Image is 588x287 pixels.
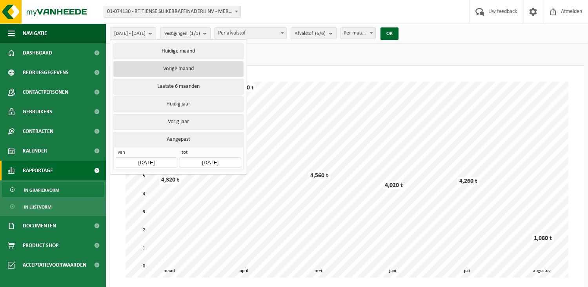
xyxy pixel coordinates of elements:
button: Huidige maand [113,44,243,59]
span: Per afvalstof [215,27,287,39]
span: van [116,149,177,157]
button: Laatste 6 maanden [113,79,243,94]
span: 01-074130 - RT TIENSE SUIKERRAFFINADERIJ NV - MERKSEM [104,6,240,17]
span: [DATE] - [DATE] [114,28,146,40]
div: 4,560 t [308,172,330,180]
span: Dashboard [23,43,52,63]
div: 4,020 t [383,182,405,189]
span: Acceptatievoorwaarden [23,255,86,275]
button: OK [380,27,399,40]
span: Per afvalstof [215,28,286,39]
span: In grafiekvorm [24,183,59,198]
div: 1,080 t [532,234,554,242]
span: In lijstvorm [24,200,51,214]
span: 01-074130 - RT TIENSE SUIKERRAFFINADERIJ NV - MERKSEM [104,6,241,18]
span: Vestigingen [164,28,200,40]
span: Contracten [23,122,53,141]
count: (6/6) [315,31,326,36]
button: [DATE] - [DATE] [110,27,156,39]
button: Vorige maand [113,61,243,77]
span: Documenten [23,216,56,236]
span: Kalender [23,141,47,161]
span: Per maand [340,27,376,39]
span: Afvalstof [295,28,326,40]
span: Rapportage [23,161,53,180]
count: (1/1) [189,31,200,36]
a: In lijstvorm [2,199,104,214]
div: 4,320 t [159,176,181,184]
button: Huidig jaar [113,96,243,112]
div: 4,260 t [457,177,479,185]
span: tot [180,149,241,157]
button: Vorig jaar [113,114,243,130]
span: Contactpersonen [23,82,68,102]
button: Aangepast [113,132,243,147]
a: In grafiekvorm [2,182,104,197]
span: Product Shop [23,236,58,255]
button: Vestigingen(1/1) [160,27,211,39]
span: Bedrijfsgegevens [23,63,69,82]
span: Gebruikers [23,102,52,122]
span: Navigatie [23,24,47,43]
button: Afvalstof(6/6) [291,27,337,39]
span: Per maand [341,28,376,39]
